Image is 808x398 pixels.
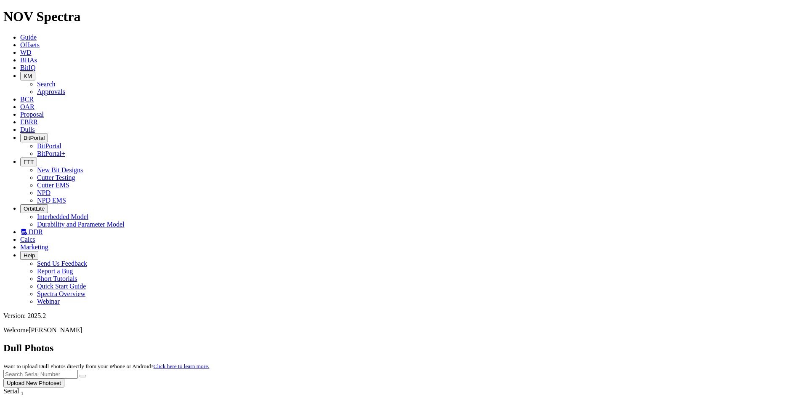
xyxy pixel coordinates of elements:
a: Cutter EMS [37,182,69,189]
a: Marketing [20,243,48,251]
a: Proposal [20,111,44,118]
span: FTT [24,159,34,165]
button: KM [20,72,35,80]
a: Spectra Overview [37,290,85,297]
a: DDR [20,228,43,235]
h1: NOV Spectra [3,9,805,24]
a: Webinar [37,298,60,305]
button: Help [20,251,38,260]
a: Cutter Testing [37,174,75,181]
button: Upload New Photoset [3,379,64,387]
h2: Dull Photos [3,342,805,354]
span: BitPortal [24,135,45,141]
a: WD [20,49,32,56]
button: FTT [20,158,37,166]
span: KM [24,73,32,79]
span: OrbitLite [24,206,45,212]
a: Click here to learn more. [154,363,210,369]
a: Durability and Parameter Model [37,221,125,228]
button: OrbitLite [20,204,48,213]
button: BitPortal [20,134,48,142]
a: Short Tutorials [37,275,77,282]
a: OAR [20,103,35,110]
a: Send Us Feedback [37,260,87,267]
a: EBRR [20,118,38,126]
div: Serial Sort None [3,387,39,397]
a: Search [37,80,56,88]
a: BitPortal [37,142,61,150]
a: NPD [37,189,50,196]
span: Help [24,252,35,259]
span: DDR [29,228,43,235]
span: [PERSON_NAME] [29,326,82,334]
a: BCR [20,96,34,103]
a: BitPortal+ [37,150,65,157]
a: Approvals [37,88,65,95]
a: New Bit Designs [37,166,83,174]
a: Guide [20,34,37,41]
sub: 1 [21,390,24,396]
a: Report a Bug [37,267,73,275]
div: Version: 2025.2 [3,312,805,320]
small: Want to upload Dull Photos directly from your iPhone or Android? [3,363,209,369]
a: Offsets [20,41,40,48]
a: Quick Start Guide [37,283,86,290]
span: Sort None [21,387,24,395]
a: Dulls [20,126,35,133]
a: NPD EMS [37,197,66,204]
span: Serial [3,387,19,395]
a: BitIQ [20,64,35,71]
p: Welcome [3,326,805,334]
a: Calcs [20,236,35,243]
a: Interbedded Model [37,213,88,220]
input: Search Serial Number [3,370,78,379]
a: BHAs [20,56,37,64]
